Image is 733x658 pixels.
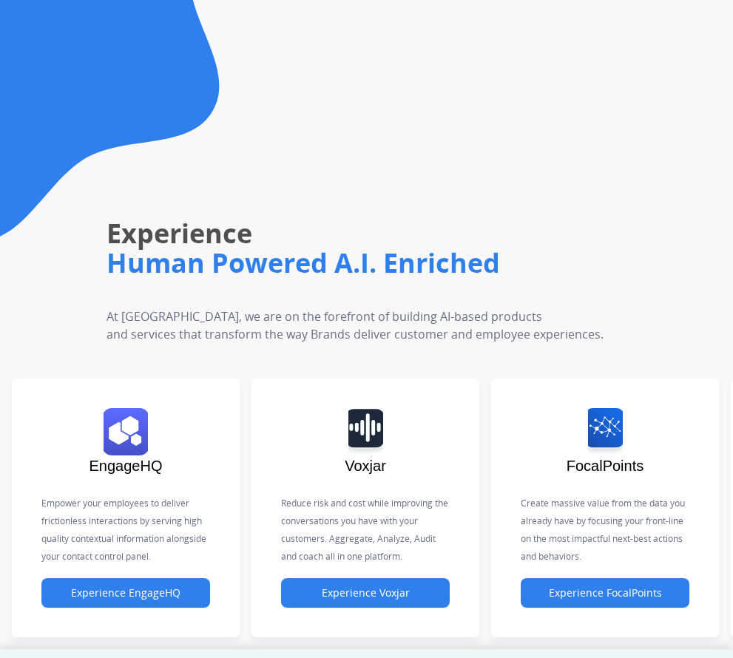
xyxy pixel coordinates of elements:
a: Experience FocalPoints [521,587,689,600]
img: logo [104,408,148,455]
button: Experience EngageHQ [41,578,210,608]
a: Experience EngageHQ [41,587,210,600]
button: Experience Voxjar [281,578,450,608]
span: Voxjar [345,458,386,474]
img: logo [348,408,383,455]
button: Experience FocalPoints [521,578,689,608]
h1: Experience [107,213,733,254]
span: EngageHQ [89,458,163,474]
p: Reduce risk and cost while improving the conversations you have with your customers. Aggregate, A... [281,495,450,566]
a: Experience Voxjar [281,587,450,600]
img: logo [588,408,623,455]
p: At [GEOGRAPHIC_DATA], we are on the forefront of building AI-based products and services that tra... [107,308,733,343]
h1: Human Powered A.I. Enriched [107,242,733,284]
p: Empower your employees to deliver frictionless interactions by serving high quality contextual in... [41,495,210,566]
span: FocalPoints [567,458,644,474]
p: Create massive value from the data you already have by focusing your front-line on the most impac... [521,495,689,566]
